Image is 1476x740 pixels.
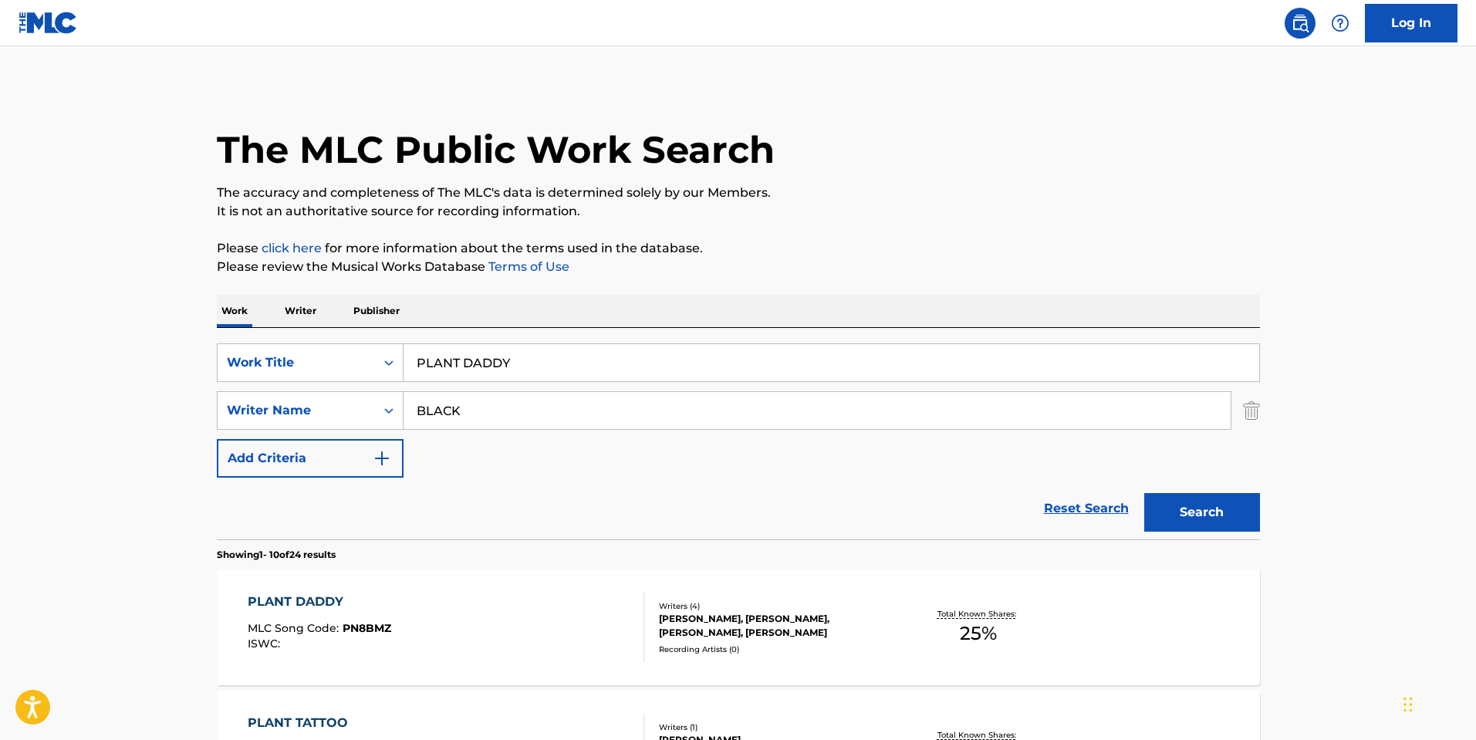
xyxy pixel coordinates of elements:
div: Help [1325,8,1356,39]
span: ISWC : [248,637,284,650]
div: PLANT TATTOO [248,714,386,732]
p: Please for more information about the terms used in the database. [217,239,1260,258]
p: Showing 1 - 10 of 24 results [217,548,336,562]
button: Search [1144,493,1260,532]
form: Search Form [217,343,1260,539]
a: Terms of Use [485,259,569,274]
h1: The MLC Public Work Search [217,127,775,173]
div: Writer Name [227,401,366,420]
iframe: Chat Widget [1399,666,1476,740]
div: PLANT DADDY [248,593,391,611]
button: Add Criteria [217,439,404,478]
p: Please review the Musical Works Database [217,258,1260,276]
div: Writers ( 4 ) [659,600,892,612]
a: PLANT DADDYMLC Song Code:PN8BMZISWC:Writers (4)[PERSON_NAME], [PERSON_NAME], [PERSON_NAME], [PERS... [217,569,1260,685]
a: Log In [1365,4,1457,42]
p: Writer [280,295,321,327]
p: The accuracy and completeness of The MLC's data is determined solely by our Members. [217,184,1260,202]
div: Recording Artists ( 0 ) [659,644,892,655]
div: Drag [1403,681,1413,728]
a: Reset Search [1036,492,1137,525]
span: PN8BMZ [343,621,391,635]
img: Delete Criterion [1243,391,1260,430]
p: Publisher [349,295,404,327]
div: Writers ( 1 ) [659,721,892,733]
span: MLC Song Code : [248,621,343,635]
div: [PERSON_NAME], [PERSON_NAME], [PERSON_NAME], [PERSON_NAME] [659,612,892,640]
p: It is not an authoritative source for recording information. [217,202,1260,221]
div: Work Title [227,353,366,372]
span: 25 % [960,620,997,647]
img: 9d2ae6d4665cec9f34b9.svg [373,449,391,468]
a: Public Search [1285,8,1316,39]
img: MLC Logo [19,12,78,34]
p: Total Known Shares: [937,608,1020,620]
p: Work [217,295,252,327]
img: help [1331,14,1349,32]
img: search [1291,14,1309,32]
a: click here [262,241,322,255]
